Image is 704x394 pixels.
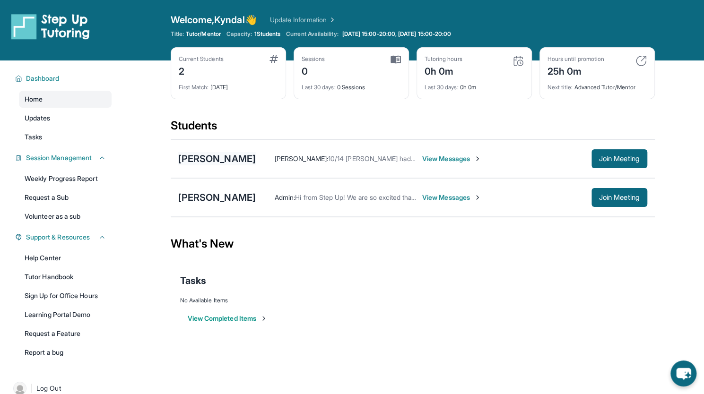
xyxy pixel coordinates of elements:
[36,384,61,393] span: Log Out
[180,274,206,287] span: Tasks
[474,155,481,163] img: Chevron-Right
[340,30,453,38] a: [DATE] 15:00-20:00, [DATE] 15:00-20:00
[171,118,655,139] div: Students
[178,191,256,204] div: [PERSON_NAME]
[548,55,604,63] div: Hours until promotion
[19,344,112,361] a: Report a bug
[22,232,106,242] button: Support & Resources
[179,78,278,91] div: [DATE]
[327,15,336,25] img: Chevron Right
[425,84,459,91] span: Last 30 days :
[19,287,112,304] a: Sign Up for Office Hours
[171,13,257,26] span: Welcome, Kyndal 👋
[186,30,221,38] span: Tutor/Mentor
[425,55,462,63] div: Tutoring hours
[599,156,640,162] span: Join Meeting
[26,232,90,242] span: Support & Resources
[179,55,224,63] div: Current Students
[275,154,328,163] span: [PERSON_NAME] :
[425,78,524,91] div: 0h 0m
[342,30,452,38] span: [DATE] 15:00-20:00, [DATE] 15:00-20:00
[591,188,647,207] button: Join Meeting
[599,195,640,200] span: Join Meeting
[302,63,325,78] div: 0
[548,78,647,91] div: Advanced Tutor/Mentor
[670,360,696,386] button: chat-button
[474,194,481,201] img: Chevron-Right
[25,132,42,142] span: Tasks
[11,13,90,40] img: logo
[19,128,112,146] a: Tasks
[19,91,112,108] a: Home
[25,94,43,104] span: Home
[19,325,112,342] a: Request a Feature
[19,249,112,266] a: Help Center
[22,74,106,83] button: Dashboard
[275,193,295,201] span: Admin :
[513,55,524,67] img: card
[171,223,655,265] div: What's New
[19,189,112,206] a: Request a Sub
[270,15,336,25] a: Update Information
[26,74,60,83] span: Dashboard
[422,154,481,163] span: View Messages
[178,152,256,165] div: [PERSON_NAME]
[422,193,481,202] span: View Messages
[171,30,184,38] span: Title:
[188,314,268,323] button: View Completed Items
[26,153,92,163] span: Session Management
[22,153,106,163] button: Session Management
[19,306,112,323] a: Learning Portal Demo
[425,63,462,78] div: 0h 0m
[548,84,573,91] span: Next title :
[635,55,647,67] img: card
[226,30,252,38] span: Capacity:
[391,55,401,64] img: card
[269,55,278,63] img: card
[180,297,645,304] div: No Available Items
[302,84,336,91] span: Last 30 days :
[30,383,33,394] span: |
[19,110,112,127] a: Updates
[19,170,112,187] a: Weekly Progress Report
[548,63,604,78] div: 25h 0m
[591,149,647,168] button: Join Meeting
[19,208,112,225] a: Volunteer as a sub
[179,84,209,91] span: First Match :
[19,268,112,285] a: Tutor Handbook
[286,30,338,38] span: Current Availability:
[302,55,325,63] div: Sessions
[254,30,280,38] span: 1 Students
[302,78,401,91] div: 0 Sessions
[179,63,224,78] div: 2
[25,113,51,123] span: Updates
